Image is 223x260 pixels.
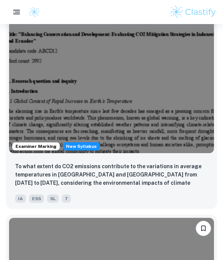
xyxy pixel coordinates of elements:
span: ESS [29,195,44,203]
span: SL [47,195,59,203]
p: To what extent do CO2 emissions contribute to the variations in average temperatures in Indonesia... [15,162,208,188]
img: Clastify logo [29,6,40,18]
span: New Syllabus [63,142,100,151]
span: IA [15,195,26,203]
a: Clastify logo [24,6,40,18]
button: Please log in to bookmark exemplars [196,221,211,236]
img: Clastify logo [169,5,217,20]
div: Starting from the May 2026 session, the ESS IA requirements have changed. We created this exempla... [63,142,100,151]
span: 7 [62,195,71,203]
span: Examiner Marking [12,143,60,150]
